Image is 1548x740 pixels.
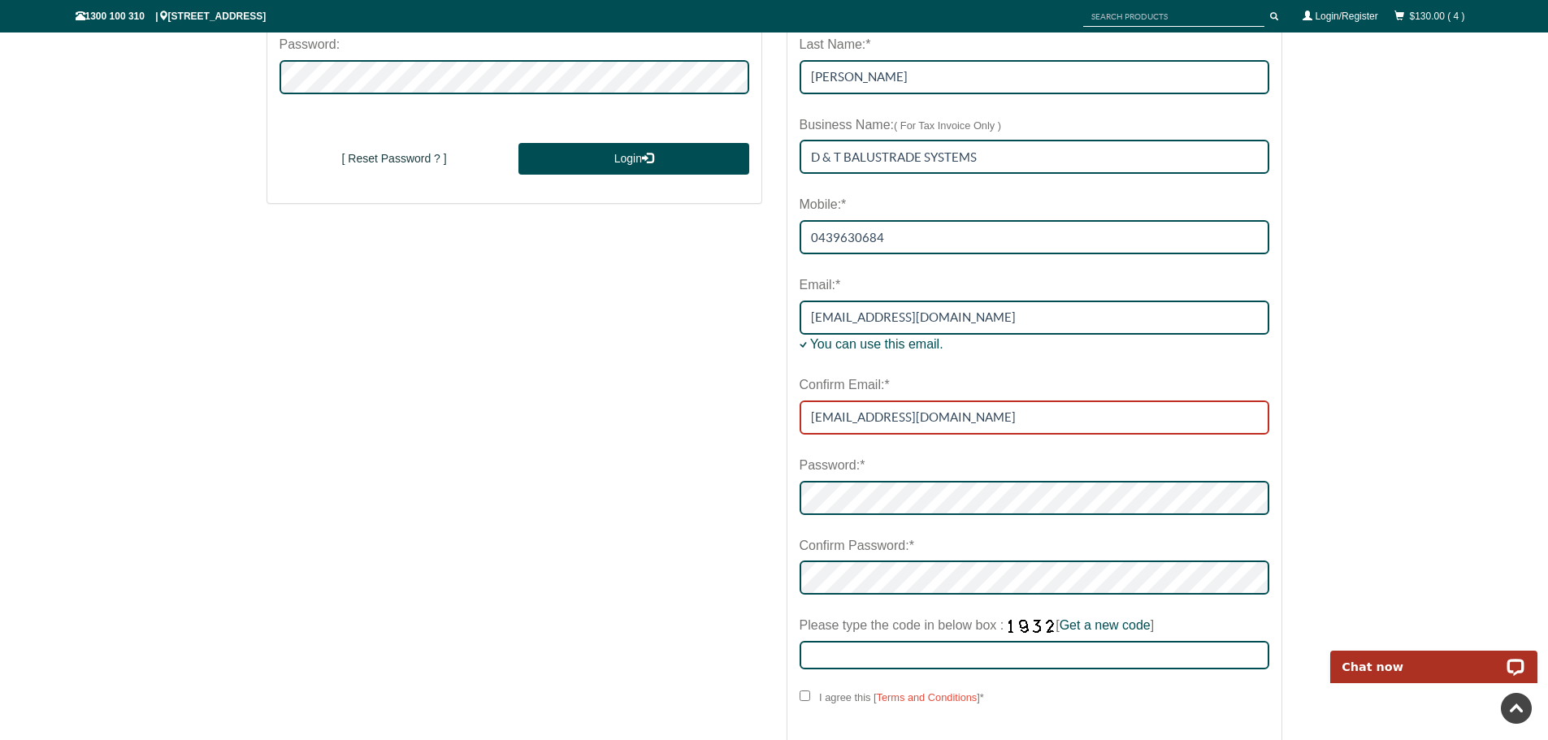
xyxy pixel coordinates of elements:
[76,11,267,22] span: 1300 100 310 | [STREET_ADDRESS]
[1409,11,1464,22] a: $130.00 ( 4 )
[800,30,871,60] label: Last Name:*
[877,691,978,703] a: Terms and Conditions
[1315,11,1377,22] a: Login/Register
[1320,632,1548,683] iframe: LiveChat chat widget
[280,143,509,175] button: [ Reset Password ? ]
[1083,6,1264,27] input: SEARCH PRODUCTS
[800,370,890,400] label: Confirm Email:*
[1060,618,1151,632] a: Get a new code
[819,691,980,703] strong: I agree this [ ]
[800,110,1002,141] label: Business Name:
[800,270,841,301] label: Email:*
[1004,619,1056,634] img: Click here for another number
[800,531,914,561] label: Confirm Password:*
[800,190,847,220] label: Mobile:*
[800,341,807,348] img: email_check_yes.png
[800,451,865,481] label: Password:*
[280,30,340,60] label: Password:
[810,337,943,351] span: You can use this email.
[800,611,1155,641] label: Please type the code in below box : [ ]
[894,119,1001,132] span: ( For Tax Invoice Only )
[518,143,748,175] button: Login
